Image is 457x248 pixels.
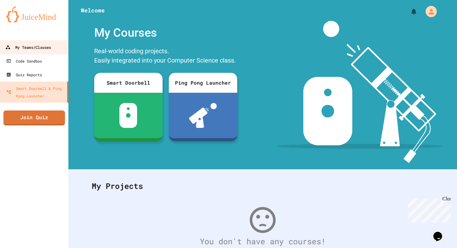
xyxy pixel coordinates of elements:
[91,45,240,68] div: Real-world coding projects. Easily integrated into your Computer Science class.
[119,103,137,128] img: sdb-white.svg
[6,71,42,78] div: Quiz Reports
[6,85,65,100] div: Smart Doorbell & Ping Pong Launcher
[94,73,163,93] div: Smart Doorbell
[2,2,43,40] div: Chat with us now!Close
[431,223,451,242] iframe: chat widget
[6,57,42,65] div: Code Sandbox
[169,73,237,93] div: Ping Pong Launcher
[399,6,419,17] div: My Notifications
[5,44,51,51] div: My Teams/Classes
[3,110,65,125] a: Join Quiz
[405,196,451,222] iframe: chat widget
[91,21,240,45] div: My Courses
[6,6,62,22] img: logo-orange.svg
[419,4,438,19] div: My Account
[276,21,443,163] img: banner-image-my-projects.png
[85,174,440,198] div: My Projects
[189,103,217,128] img: ppl-with-ball.png
[85,236,440,247] div: You don't have any courses!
